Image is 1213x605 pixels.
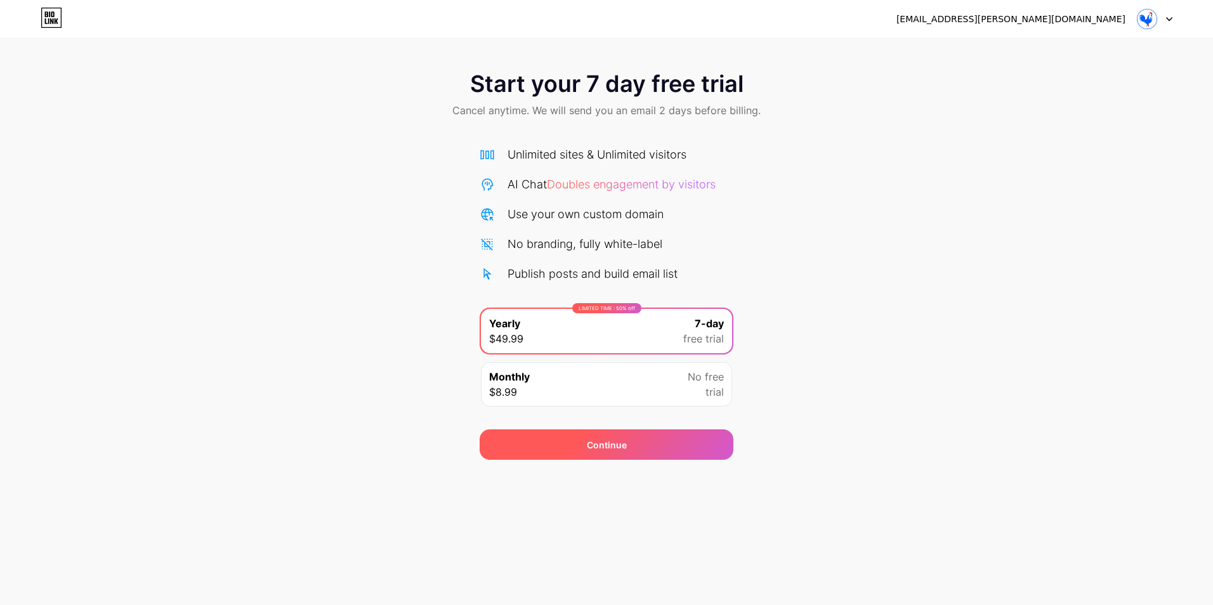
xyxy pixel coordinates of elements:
div: Publish posts and build email list [508,265,678,282]
span: Yearly [489,316,520,331]
div: LIMITED TIME : 50% off [572,303,641,313]
span: Monthly [489,369,530,384]
div: Unlimited sites & Unlimited visitors [508,146,686,163]
span: free trial [683,331,724,346]
span: Cancel anytime. We will send you an email 2 days before billing. [452,103,761,118]
div: [EMAIL_ADDRESS][PERSON_NAME][DOMAIN_NAME] [896,13,1125,26]
div: Use your own custom domain [508,205,664,223]
div: AI Chat [508,176,716,193]
img: Pablo David Díaz [1135,7,1159,31]
div: No branding, fully white-label [508,235,662,252]
span: $49.99 [489,331,523,346]
span: No free [688,369,724,384]
span: 7-day [695,316,724,331]
span: Doubles engagement by visitors [547,178,716,191]
div: Continue [587,438,627,452]
span: Start your 7 day free trial [470,71,744,96]
span: $8.99 [489,384,517,400]
span: trial [705,384,724,400]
